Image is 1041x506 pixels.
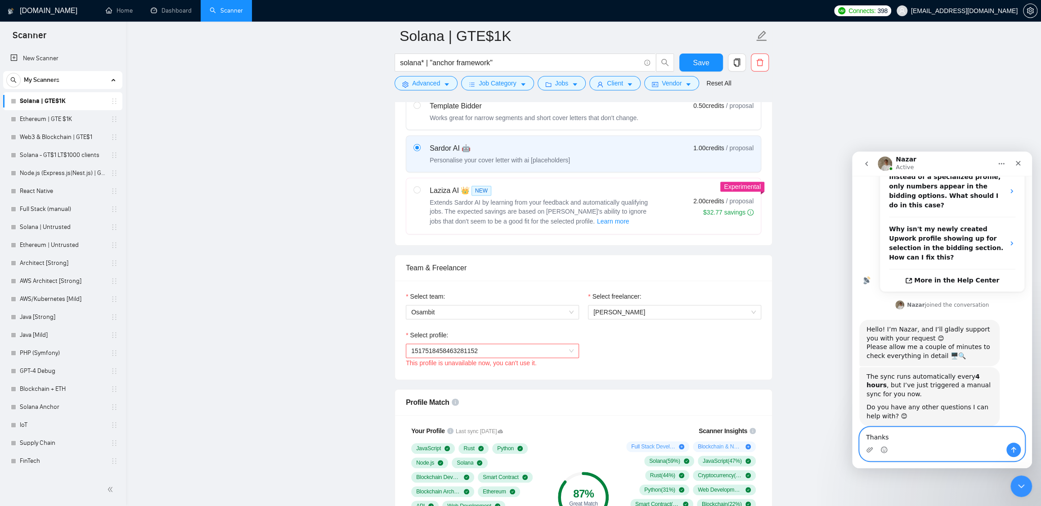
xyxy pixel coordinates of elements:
span: 398 [877,6,887,16]
div: Do you have any other questions I can help with? 😊 [14,251,140,269]
span: Experimental [724,183,761,190]
span: / proposal [726,197,754,206]
span: My Scanners [24,71,59,89]
span: holder [111,134,118,141]
span: plus-circle [679,444,684,449]
span: Blockchain Development [416,474,460,481]
span: Vendor [662,78,682,88]
img: Profile image for AI Assistant from GigRadar 📡 [7,121,22,136]
label: Select team: [406,291,445,301]
span: NEW [471,186,491,196]
a: dashboardDashboard [151,7,192,14]
span: Job Category [479,78,516,88]
a: setting [1023,7,1037,14]
a: Java [Strong] [20,308,105,326]
span: delete [751,58,768,67]
button: Save [679,54,723,72]
a: GPT-4 Debug [20,362,105,380]
input: Search Freelance Jobs... [400,57,640,68]
span: / proposal [726,143,754,152]
span: Save [693,57,709,68]
span: idcard [652,81,658,88]
span: Osambit [411,305,574,319]
div: 87 % [558,488,609,499]
span: Your Profile [411,427,445,434]
div: Hello! I’m Nazar, and I’ll gladly support you with your request 😊Please allow me a couple of minu... [7,168,148,214]
li: My Scanners [3,71,122,488]
span: check-circle [745,487,751,493]
span: folder [545,81,552,88]
span: Blockchain & NFT Development ( 13 %) [698,443,742,450]
span: caret-down [627,81,633,88]
a: Web3 & Blockchain | GTE$1 [20,128,105,146]
div: Hello! I’m Nazar, and I’ll gladly support you with your request 😊 [14,174,140,191]
a: Solana | Untrusted [20,218,105,236]
span: Node.js [416,459,434,466]
span: holder [111,421,118,429]
span: Ethereum [483,488,506,495]
span: holder [111,116,118,123]
span: check-circle [464,489,469,494]
div: Works great for narrow segments and short cover letters that don't change. [430,113,638,122]
span: check-circle [745,458,751,464]
div: Why isn't my newly created Upwork profile showing up for selection in the bidding section. How ca... [28,66,172,118]
a: More in the Help Center [28,118,172,140]
button: Send a message… [154,291,169,305]
span: caret-down [520,81,526,88]
span: Client [607,78,623,88]
span: Profile Match [406,399,449,406]
span: holder [111,331,118,339]
span: Extends Sardor AI by learning from your feedback and automatically qualifying jobs. The expected ... [430,199,648,225]
input: Scanner name... [399,25,754,47]
span: Cryptocurrency ( 41 %) [698,472,742,479]
img: logo [8,4,14,18]
span: holder [111,224,118,231]
span: holder [111,313,118,321]
span: user [597,81,603,88]
span: 1517518458463281152 [411,347,478,354]
span: Select profile: [410,330,448,340]
span: caret-down [444,81,450,88]
span: Python ( 31 %) [644,486,675,493]
span: Last sync [DATE] [456,427,503,436]
a: Node.js (Express.js|Nest.js) | GTE$1K [20,164,105,182]
a: PHP (Symfony) [20,344,105,362]
button: Laziza AI NEWExtends Sardor AI by learning from your feedback and automatically qualifying jobs. ... [597,216,630,227]
span: 1.00 credits [693,143,724,153]
b: Nazar [55,150,72,157]
span: holder [111,152,118,159]
a: IoT [20,416,105,434]
div: joined the conversation [55,149,137,157]
span: holder [111,403,118,411]
b: 4 hours [14,221,128,237]
img: Profile image for Nazar [43,149,52,158]
span: info-circle [749,428,756,434]
span: holder [111,206,118,213]
span: / proposal [726,101,754,110]
div: The sync runs automatically every4 hours, but I’ve just triggered a manual sync for you now.Do yo... [7,215,148,275]
span: More in the Help Center [62,125,147,133]
div: Instead of a specialized profile, only numbers appear in the bidding options. What should I do in... [28,13,172,66]
span: check-circle [745,473,751,478]
div: Team & Freelancer [406,255,761,281]
span: JavaScript ( 47 %) [703,457,742,465]
label: Select freelancer: [588,291,641,301]
div: Nazar says… [7,148,173,168]
a: Full Stack (manual) [20,200,105,218]
div: Personalise your cover letter with ai [placeholders] [430,156,570,165]
span: holder [111,260,118,267]
span: check-circle [522,475,528,480]
div: $32.77 savings [703,208,754,217]
span: plus-circle [745,444,751,449]
span: caret-down [572,81,578,88]
a: Solana | GTE$1K [20,92,105,110]
button: copy [728,54,746,72]
a: homeHome [106,7,133,14]
span: info-circle [747,209,754,215]
span: holder [111,296,118,303]
a: New Scanner [10,49,115,67]
span: setting [1023,7,1037,14]
strong: Why isn't my newly created Upwork profile showing up for selection in the bidding section. How ca... [37,74,151,109]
